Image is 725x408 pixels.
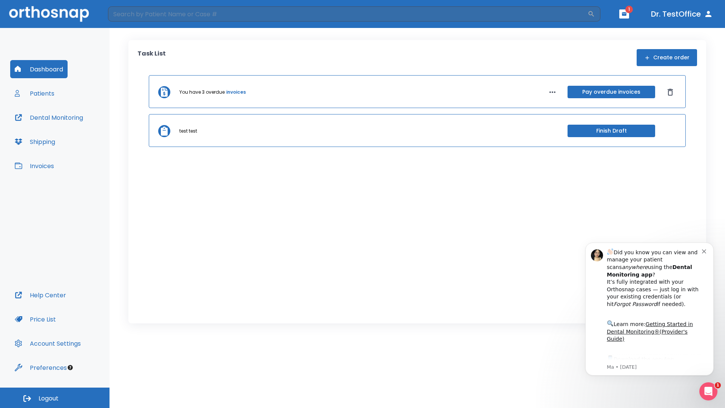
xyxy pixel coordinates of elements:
[67,364,74,371] div: Tooltip anchor
[664,86,676,98] button: Dismiss
[39,394,59,403] span: Logout
[648,7,716,21] button: Dr. TestOffice
[568,86,655,98] button: Pay overdue invoices
[179,128,197,134] p: test test
[10,334,85,352] button: Account Settings
[637,49,697,66] button: Create order
[10,133,60,151] button: Shipping
[9,6,89,22] img: Orthosnap
[10,60,68,78] button: Dashboard
[568,125,655,137] button: Finish Draft
[699,382,717,400] iframe: Intercom live chat
[137,49,166,66] p: Task List
[108,6,588,22] input: Search by Patient Name or Case #
[10,310,60,328] button: Price List
[10,359,71,377] button: Preferences
[10,157,59,175] button: Invoices
[625,6,633,13] span: 1
[10,286,71,304] button: Help Center
[10,84,59,102] button: Patients
[10,108,88,127] button: Dental Monitoring
[226,89,246,96] a: invoices
[574,233,725,404] iframe: Intercom notifications message
[715,382,721,388] span: 1
[179,89,225,96] p: You have 3 overdue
